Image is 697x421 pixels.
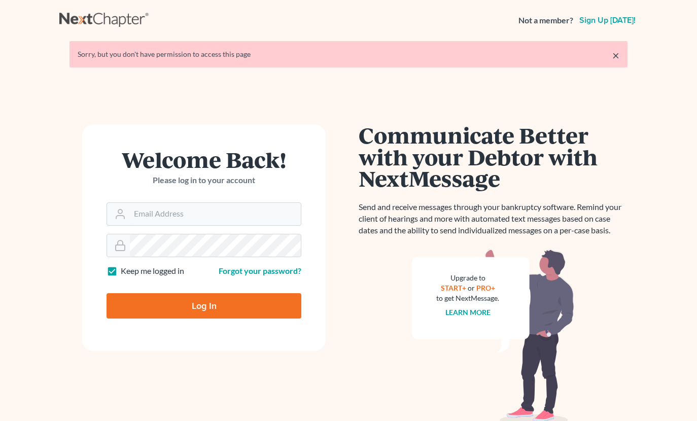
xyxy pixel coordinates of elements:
[121,265,184,277] label: Keep me logged in
[436,293,499,303] div: to get NextMessage.
[107,149,301,170] h1: Welcome Back!
[441,284,466,292] a: START+
[612,49,619,61] a: ×
[78,49,619,59] div: Sorry, but you don't have permission to access this page
[359,201,628,236] p: Send and receive messages through your bankruptcy software. Remind your client of hearings and mo...
[130,203,301,225] input: Email Address
[359,124,628,189] h1: Communicate Better with your Debtor with NextMessage
[518,15,573,26] strong: Not a member?
[445,308,491,317] a: Learn more
[436,273,499,283] div: Upgrade to
[219,266,301,275] a: Forgot your password?
[577,16,638,24] a: Sign up [DATE]!
[468,284,475,292] span: or
[107,174,301,186] p: Please log in to your account
[107,293,301,319] input: Log In
[476,284,495,292] a: PRO+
